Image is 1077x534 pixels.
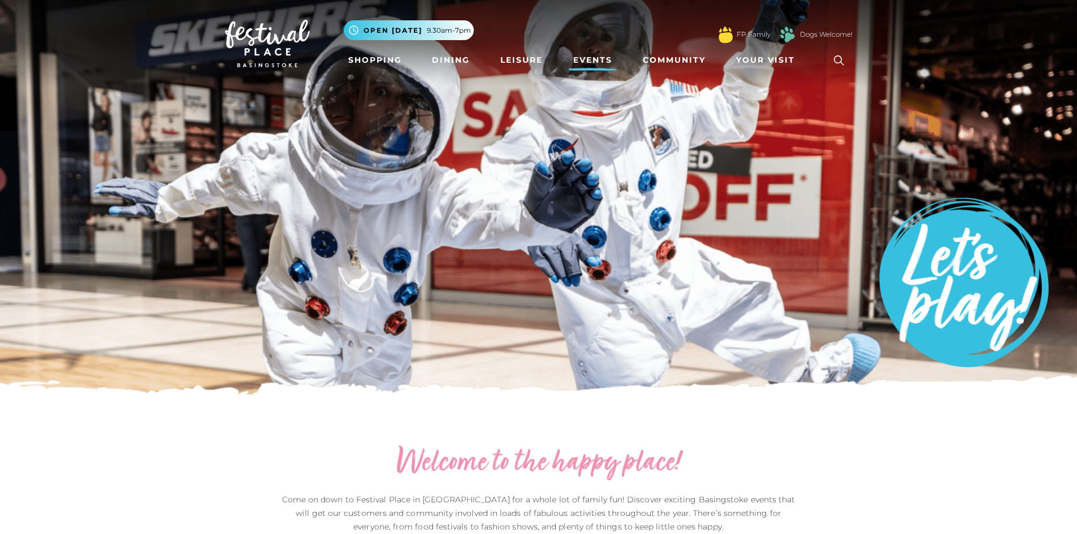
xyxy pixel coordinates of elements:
span: 9.30am-7pm [427,25,471,36]
a: Dining [427,50,474,71]
a: Dogs Welcome! [800,29,853,40]
a: Community [638,50,710,71]
a: Shopping [344,50,406,71]
a: Events [569,50,617,71]
a: Leisure [496,50,547,71]
img: Festival Place Logo [225,20,310,67]
p: Come on down to Festival Place in [GEOGRAPHIC_DATA] for a whole lot of family fun! Discover excit... [279,493,799,533]
span: Your Visit [736,54,795,66]
button: Open [DATE] 9.30am-7pm [344,20,474,40]
a: Your Visit [732,50,805,71]
h2: Welcome to the happy place! [279,445,799,481]
a: FP Family [737,29,771,40]
span: Open [DATE] [364,25,422,36]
